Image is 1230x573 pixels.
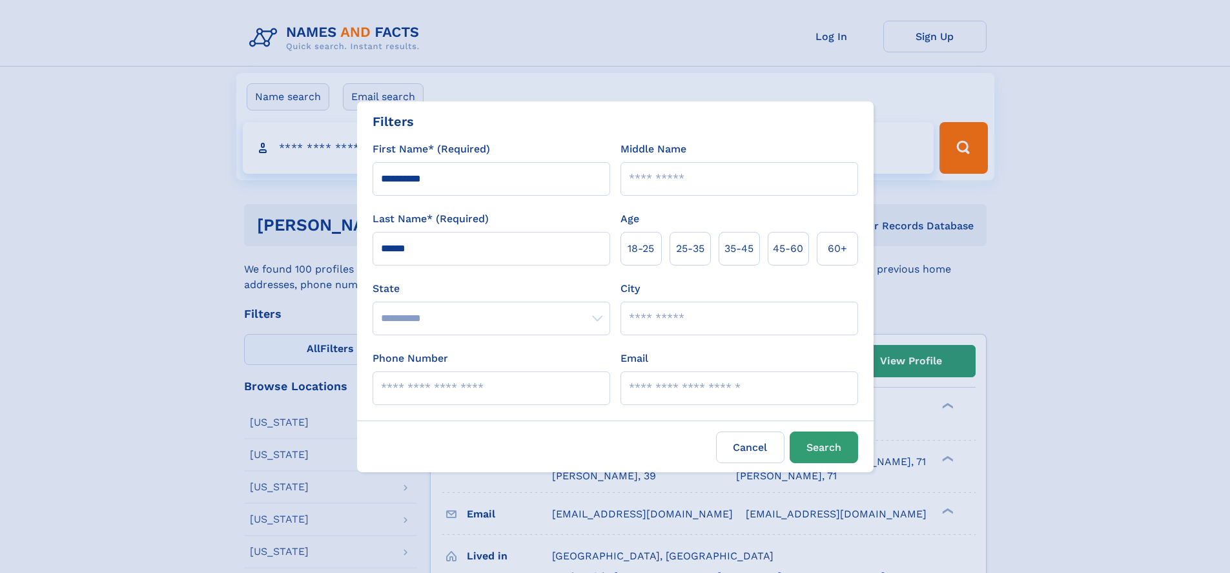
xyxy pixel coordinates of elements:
label: Cancel [716,432,784,463]
label: State [373,281,610,297]
label: Phone Number [373,351,448,366]
div: Filters [373,112,414,131]
button: Search [790,432,858,463]
label: City [620,281,640,297]
label: Age [620,211,639,227]
span: 18‑25 [628,241,654,256]
label: Email [620,351,648,366]
label: Last Name* (Required) [373,211,489,227]
span: 45‑60 [773,241,803,256]
span: 25‑35 [676,241,704,256]
label: First Name* (Required) [373,141,490,157]
span: 35‑45 [724,241,753,256]
span: 60+ [828,241,847,256]
label: Middle Name [620,141,686,157]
